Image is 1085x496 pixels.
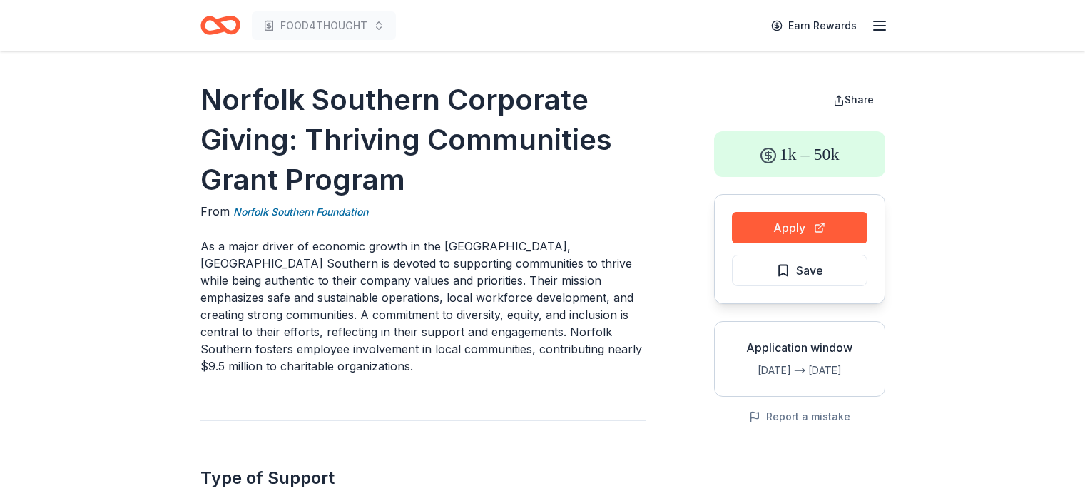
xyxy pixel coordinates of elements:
span: Save [796,261,823,280]
div: From [200,203,646,221]
span: FOOD4THOUGHT [280,17,367,34]
h2: Type of Support [200,467,646,490]
button: Share [822,86,885,114]
button: FOOD4THOUGHT [252,11,396,40]
div: [DATE] [726,362,791,379]
button: Apply [732,212,867,243]
div: [DATE] [808,362,873,379]
a: Home [200,9,240,42]
p: As a major driver of economic growth in the [GEOGRAPHIC_DATA], [GEOGRAPHIC_DATA] Southern is devo... [200,238,646,375]
a: Earn Rewards [763,13,865,39]
button: Report a mistake [749,408,850,425]
span: Share [845,93,874,106]
div: Application window [726,339,873,356]
h1: Norfolk Southern Corporate Giving: Thriving Communities Grant Program [200,80,646,200]
div: 1k – 50k [714,131,885,177]
a: Norfolk Southern Foundation [233,203,368,221]
button: Save [732,255,867,286]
